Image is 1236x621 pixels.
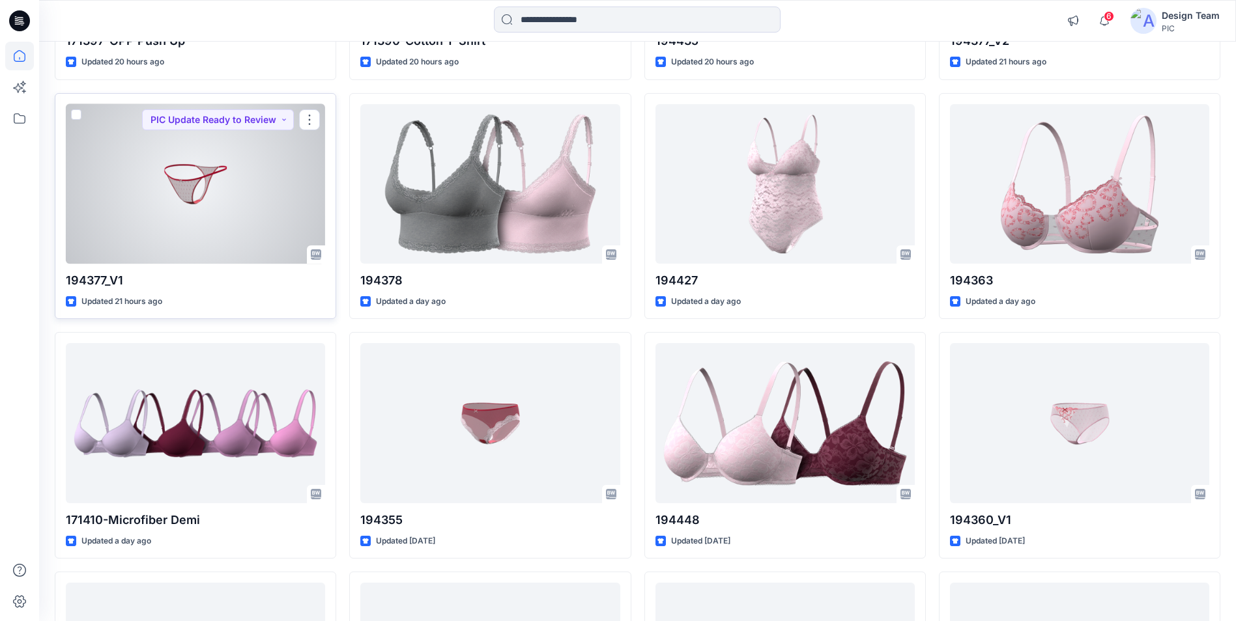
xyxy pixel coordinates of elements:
[966,534,1025,548] p: Updated [DATE]
[950,343,1209,503] a: 194360_V1
[655,104,915,264] a: 194427
[66,343,325,503] a: 171410-Microfiber Demi
[376,295,446,309] p: Updated a day ago
[81,534,151,548] p: Updated a day ago
[360,511,620,529] p: 194355
[376,534,435,548] p: Updated [DATE]
[1130,8,1157,34] img: avatar
[950,271,1209,290] p: 194363
[655,343,915,503] a: 194448
[950,104,1209,264] a: 194363
[66,104,325,264] a: 194377_V1
[66,511,325,529] p: 171410-Microfiber Demi
[966,295,1035,309] p: Updated a day ago
[1162,8,1220,23] div: Design Team
[950,511,1209,529] p: 194360_V1
[671,295,741,309] p: Updated a day ago
[360,343,620,503] a: 194355
[966,55,1046,69] p: Updated 21 hours ago
[671,534,730,548] p: Updated [DATE]
[1162,23,1220,33] div: PIC
[81,55,164,69] p: Updated 20 hours ago
[655,271,915,290] p: 194427
[360,104,620,264] a: 194378
[671,55,754,69] p: Updated 20 hours ago
[376,55,459,69] p: Updated 20 hours ago
[66,271,325,290] p: 194377_V1
[655,511,915,529] p: 194448
[1104,11,1114,21] span: 6
[81,295,162,309] p: Updated 21 hours ago
[360,271,620,290] p: 194378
